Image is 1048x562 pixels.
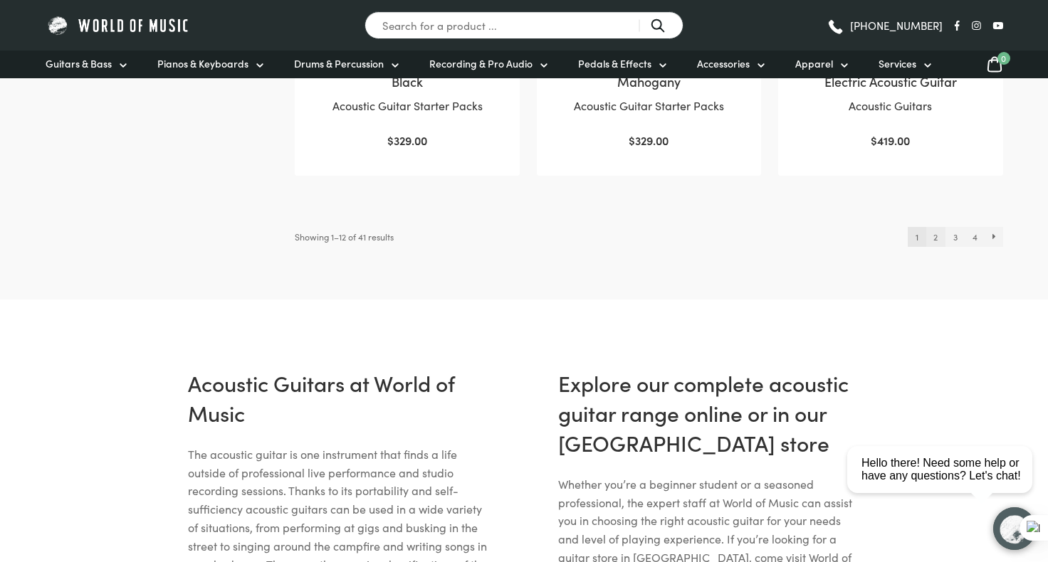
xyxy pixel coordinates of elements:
iframe: Chat with our support team [842,405,1048,562]
span: Page 1 [908,227,926,247]
span: $ [871,132,877,148]
span: [PHONE_NUMBER] [850,20,943,31]
bdi: 329.00 [629,132,669,148]
span: Pianos & Keyboards [157,56,248,71]
span: Guitars & Bass [46,56,112,71]
p: Acoustic Guitars [792,97,988,115]
p: Acoustic Guitar Starter Packs [309,97,505,115]
span: $ [387,132,394,148]
nav: Product Pagination [908,227,1002,247]
img: World of Music [46,14,192,36]
h2: E​xplore our complete acoustic guitar range online or in our [GEOGRAPHIC_DATA] store [558,368,860,457]
span: Apparel [795,56,833,71]
a: Page 4 [965,227,985,247]
span: 0 [997,52,1010,65]
span: Pedals & Effects [578,56,651,71]
span: $ [629,132,635,148]
bdi: 329.00 [387,132,427,148]
input: Search for a product ... [365,11,683,39]
a: [PHONE_NUMBER] [827,15,943,36]
span: Drums & Percussion [294,56,384,71]
span: Services [879,56,916,71]
h2: Acoustic Guitars at World of Music [188,368,490,428]
p: Acoustic Guitar Starter Packs [551,97,747,115]
a: Page 2 [926,227,945,247]
p: Showing 1–12 of 41 results [295,227,394,247]
span: Recording & Pro Audio [429,56,533,71]
a: Page 3 [945,227,965,247]
a: → [985,227,1003,247]
span: Accessories [697,56,750,71]
bdi: 419.00 [871,132,910,148]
